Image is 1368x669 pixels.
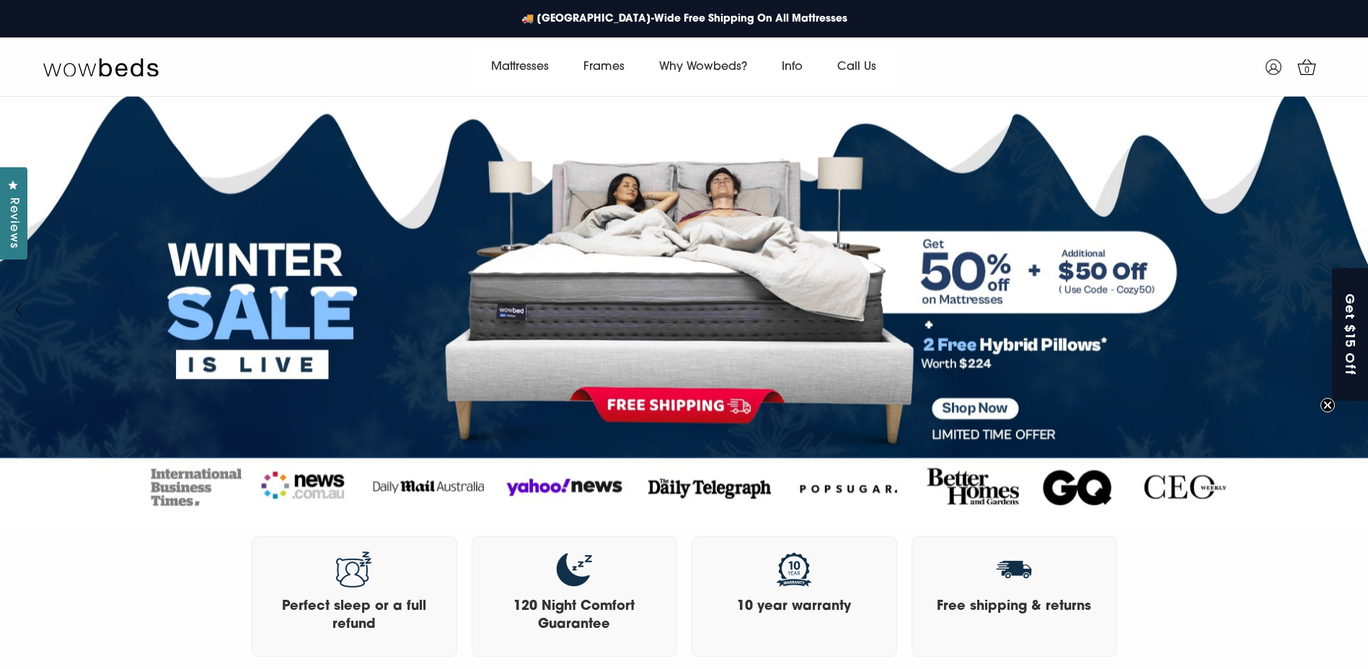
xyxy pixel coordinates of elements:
[927,598,1102,616] h3: Free shipping & returns
[1342,293,1360,376] span: Get $15 Off
[707,598,882,616] h3: 10 year warranty
[996,551,1032,588] img: Free shipping & returns
[267,598,442,634] h3: Perfect sleep or a full refund
[1289,49,1325,85] a: 0
[514,4,855,34] a: 🚚 [GEOGRAPHIC_DATA]-Wide Free Shipping On All Mattresses
[43,57,159,77] img: Wow Beds Logo
[336,551,372,588] img: Perfect sleep or a full refund
[776,551,812,588] img: 10 year warranty
[1300,63,1315,78] span: 0
[1332,268,1368,401] div: Get $15 OffClose teaser
[487,598,662,634] h3: 120 Night Comfort Guarantee
[566,47,642,87] a: Frames
[4,198,22,249] span: Reviews
[1320,398,1335,412] button: Close teaser
[764,47,820,87] a: Info
[642,47,764,87] a: Why Wowbeds?
[474,47,566,87] a: Mattresses
[820,47,893,87] a: Call Us
[556,551,592,588] img: 120 Night Comfort Guarantee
